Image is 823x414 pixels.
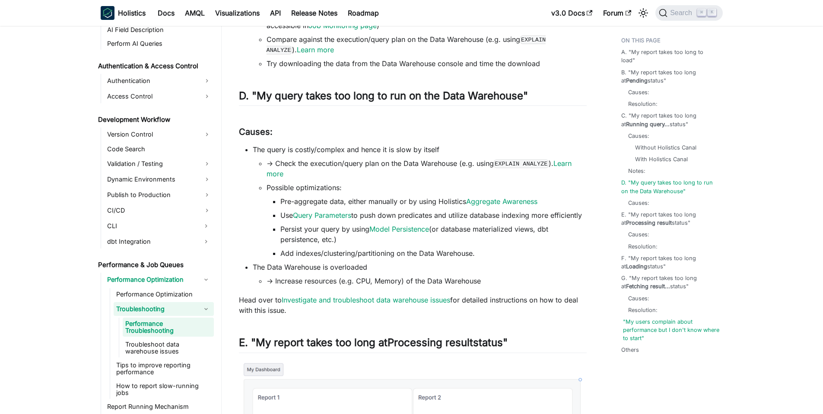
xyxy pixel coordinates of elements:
strong: Loading [626,263,647,270]
a: Development Workflow [95,114,214,126]
strong: Processing result [388,336,473,349]
a: CI/CD [105,204,214,217]
a: How to report slow-running jobs [114,380,214,399]
li: Use to push down predicates and utilize database indexing more efficiently [280,210,587,220]
a: Publish to Production [105,188,214,202]
a: Validation / Testing [105,157,214,171]
button: Switch between dark and light mode (currently light mode) [636,6,650,20]
a: Authentication & Access Control [95,60,214,72]
a: HolisticsHolistics [101,6,146,20]
a: Dynamic Environments [105,172,214,186]
a: Report Running Mechanism [105,401,214,413]
a: Causes: [628,88,649,96]
kbd: K [708,9,716,16]
h3: Causes: [239,127,587,137]
li: The Data Warehouse is overloaded [253,262,587,286]
a: Roadmap [343,6,384,20]
a: v3.0 Docs [546,6,598,20]
button: Collapse sidebar category 'Troubleshooting' [198,302,214,316]
a: G. "My report takes too long atFetching result...status" [621,274,718,290]
p: Head over to for detailed instructions on how to deal with this issue. [239,295,587,315]
li: The query is costly/complex and hence it is slow by itself [253,144,587,258]
a: Learn more [297,45,334,54]
h2: E. "My report takes too long at status" [239,336,587,353]
button: Expand sidebar category 'CLI' [198,219,214,233]
a: E. "My report takes too long atProcessing resultstatus" [621,210,718,227]
a: C. "My report takes too long atRunning query...status" [621,111,718,128]
li: Add indexes/clustering/partitioning on the Data Warehouse. [280,248,587,258]
a: Performance & Job Queues [95,259,214,271]
button: Collapse sidebar category 'Performance Optimization' [198,273,214,287]
a: Version Control [105,127,214,141]
li: Compare against the execution/query plan on the Data Warehouse (e.g. using ). [267,34,587,55]
li: -> Check the execution/query plan on the Data Warehouse (e.g. using ). [267,158,587,179]
a: Code Search [105,143,214,155]
a: Query Parameters [293,211,351,220]
strong: Pending [626,77,648,84]
li: -> Increase resources (e.g. CPU, Memory) of the Data Warehouse [267,276,587,286]
li: Try downloading the data from the Data Warehouse console and time the download [267,58,587,69]
nav: Docs sidebar [92,26,222,414]
a: A. "My report takes too long to load" [621,48,718,64]
a: Others [621,346,639,354]
kbd: ⌘ [697,9,706,16]
a: Resolution: [628,306,658,314]
a: Troubleshooting [114,302,198,316]
li: Pre-aggregate data, either manually or by using Holistics [280,196,587,207]
li: Possible optimizations: [267,182,587,258]
img: Holistics [101,6,114,20]
a: Notes: [628,167,645,175]
a: Investigate and troubleshoot data warehouse issues [282,296,450,304]
a: Release Notes [286,6,343,20]
a: CLI [105,219,198,233]
a: Perform AI Queries [105,38,214,50]
a: Forum [598,6,636,20]
span: Search [667,9,697,17]
a: Resolution: [628,100,658,108]
a: Authentication [105,74,214,88]
a: AMQL [180,6,210,20]
a: dbt Integration [105,235,198,248]
a: Causes: [628,132,649,140]
a: Docs [153,6,180,20]
a: F. "My report takes too long atLoadingstatus" [621,254,718,271]
a: D. "My query takes too long to run on the Data Warehouse" [621,178,718,195]
a: Model Persistence [369,225,429,233]
strong: Fetching result... [626,283,670,290]
a: With Holistics Canal [635,155,688,163]
b: Holistics [118,8,146,18]
a: Visualizations [210,6,265,20]
a: Troubleshoot data warehouse issues [123,338,214,357]
li: Persist your query by using (or database materialized views, dbt persistence, etc.) [280,224,587,245]
a: Tips to improve reporting performance [114,359,214,378]
a: "My users complain about performance but I don't know where to start" [623,318,719,343]
a: Causes: [628,199,649,207]
a: AI Field Description [105,24,214,36]
a: Performance Optimization [114,288,214,300]
button: Expand sidebar category 'dbt Integration' [198,235,214,248]
code: EXPLAIN ANALYZE [494,159,549,168]
a: Causes: [628,230,649,239]
a: Access Control [105,89,214,103]
a: Without Holistics Canal [635,143,696,152]
strong: Running query... [626,121,670,127]
a: B. "My report takes too long atPendingstatus" [621,68,718,85]
a: Causes: [628,294,649,303]
strong: Processing result [626,220,672,226]
a: API [265,6,286,20]
button: Search (Command+K) [655,5,722,21]
a: Aggregate Awareness [466,197,537,206]
a: Performance Troubleshooting [123,318,214,337]
a: Performance Optimization [105,273,198,287]
a: Resolution: [628,242,658,251]
h2: D. "My query takes too long to run on the Data Warehouse" [239,89,587,106]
